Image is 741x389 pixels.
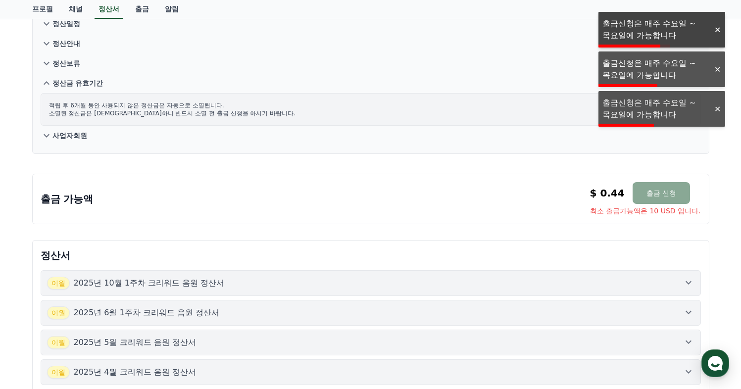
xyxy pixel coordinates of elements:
p: 2025년 4월 크리워드 음원 정산서 [74,366,196,378]
span: 최소 출금가능액은 10 USD 입니다. [590,206,701,216]
p: 정산금 유효기간 [52,78,103,88]
p: $ 0.44 [590,186,625,200]
p: 2025년 5월 크리워드 음원 정산서 [74,337,196,348]
a: 설정 [128,307,190,332]
p: 2025년 6월 1주차 크리워드 음원 정산서 [74,307,220,319]
button: 출금 신청 [633,182,690,204]
span: 이월 [47,366,70,379]
p: 정산서 [41,248,701,262]
p: 적립 후 6개월 동안 사용되지 않은 정산금은 자동으로 소멸됩니다. 소멸된 정산금은 [DEMOGRAPHIC_DATA]하니 반드시 소멸 전 출금 신청을 하시기 바랍니다. [49,101,692,117]
button: 이월 2025년 5월 크리워드 음원 정산서 [41,330,701,355]
span: 설정 [153,322,165,330]
button: 정산금 유효기간 [41,73,701,93]
button: 이월 2025년 6월 1주차 크리워드 음원 정산서 [41,300,701,326]
span: 이월 [47,306,70,319]
span: 이월 [47,277,70,290]
button: 이월 2025년 10월 1주차 크리워드 음원 정산서 [41,270,701,296]
span: 대화 [91,322,102,330]
span: 홈 [31,322,37,330]
button: 정산보류 [41,53,701,73]
p: 정산보류 [52,58,80,68]
button: 정산안내 [41,34,701,53]
p: 출금 가능액 [41,192,94,206]
button: 사업자회원 [41,126,701,146]
p: 정산일정 [52,19,80,29]
span: 이월 [47,336,70,349]
p: 정산안내 [52,39,80,49]
button: 정산일정 [41,14,701,34]
p: 2025년 10월 1주차 크리워드 음원 정산서 [74,277,225,289]
button: 이월 2025년 4월 크리워드 음원 정산서 [41,359,701,385]
p: 사업자회원 [52,131,87,141]
a: 홈 [3,307,65,332]
a: 대화 [65,307,128,332]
